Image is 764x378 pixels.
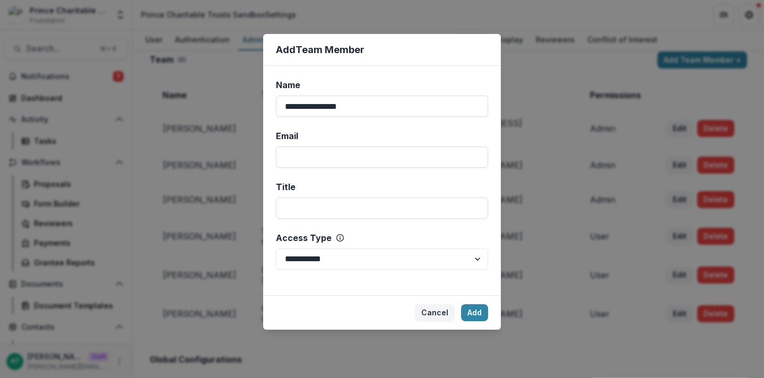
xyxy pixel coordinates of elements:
span: Name [276,79,300,91]
header: Add Team Member [263,34,501,66]
span: Email [276,130,298,142]
span: Access Type [276,231,332,244]
button: Cancel [415,304,455,321]
span: Title [276,181,296,193]
button: Add [461,304,488,321]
